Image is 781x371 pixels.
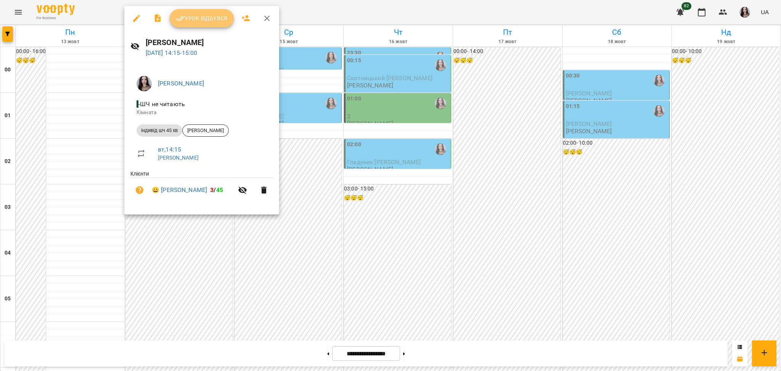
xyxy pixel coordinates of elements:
[137,76,152,91] img: 23d2127efeede578f11da5c146792859.jpg
[210,186,223,194] b: /
[130,181,149,199] button: Візит ще не сплачено. Додати оплату?
[183,127,228,134] span: [PERSON_NAME]
[216,186,223,194] span: 45
[146,37,273,48] h6: [PERSON_NAME]
[137,109,267,116] p: Кімната
[158,146,181,153] a: вт , 14:15
[158,80,204,87] a: [PERSON_NAME]
[137,127,182,134] span: індивід шч 45 хв
[170,9,234,27] button: Урок відбувся
[152,185,207,195] a: 😀 [PERSON_NAME]
[158,155,199,161] a: [PERSON_NAME]
[210,186,214,194] span: 3
[130,170,273,205] ul: Клієнти
[146,49,198,56] a: [DATE] 14:15-15:00
[182,124,229,137] div: [PERSON_NAME]
[137,100,186,108] span: - ШЧ не читають
[176,14,228,23] span: Урок відбувся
